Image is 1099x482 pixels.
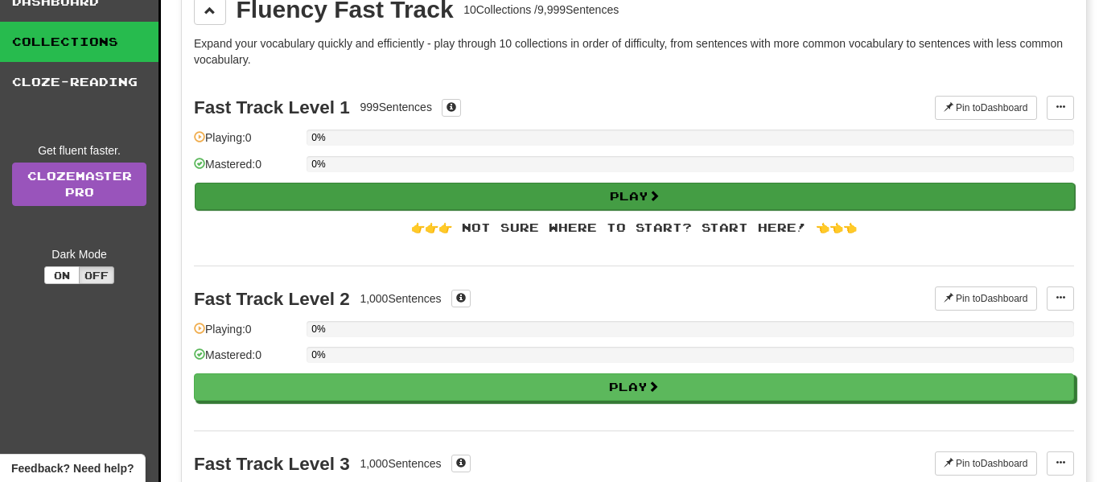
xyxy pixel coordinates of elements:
[194,220,1074,236] div: 👉👉👉 Not sure where to start? Start here! 👈👈👈
[194,347,298,373] div: Mastered: 0
[195,183,1075,210] button: Play
[12,246,146,262] div: Dark Mode
[194,97,350,117] div: Fast Track Level 1
[12,142,146,159] div: Get fluent faster.
[194,454,350,474] div: Fast Track Level 3
[194,156,298,183] div: Mastered: 0
[935,451,1037,476] button: Pin toDashboard
[12,163,146,206] a: ClozemasterPro
[463,2,619,18] div: 10 Collections / 9,999 Sentences
[44,266,80,284] button: On
[360,99,432,115] div: 999 Sentences
[79,266,114,284] button: Off
[360,290,441,307] div: 1,000 Sentences
[935,96,1037,120] button: Pin toDashboard
[194,35,1074,68] p: Expand your vocabulary quickly and efficiently - play through 10 collections in order of difficul...
[194,130,298,156] div: Playing: 0
[935,286,1037,311] button: Pin toDashboard
[194,289,350,309] div: Fast Track Level 2
[11,460,134,476] span: Open feedback widget
[194,321,298,348] div: Playing: 0
[360,455,441,472] div: 1,000 Sentences
[194,373,1074,401] button: Play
